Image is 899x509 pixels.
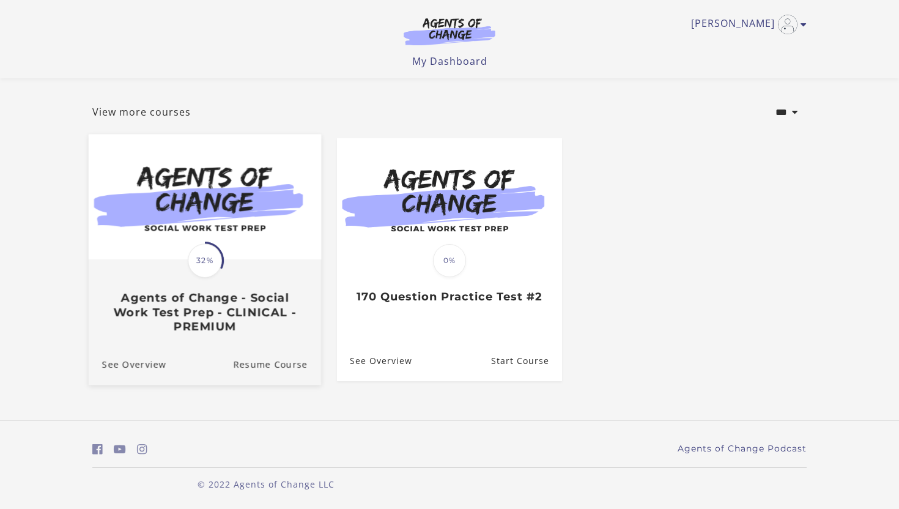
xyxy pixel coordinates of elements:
a: Agents of Change Podcast [678,442,807,455]
a: View more courses [92,105,191,119]
h3: 170 Question Practice Test #2 [350,290,549,304]
a: https://www.facebook.com/groups/aswbtestprep (Open in a new window) [92,440,103,458]
a: Toggle menu [691,15,801,34]
i: https://www.youtube.com/c/AgentsofChangeTestPrepbyMeaganMitchell (Open in a new window) [114,444,126,455]
i: https://www.instagram.com/agentsofchangeprep/ (Open in a new window) [137,444,147,455]
a: 170 Question Practice Test #2: Resume Course [491,341,562,381]
img: Agents of Change Logo [391,17,508,45]
i: https://www.facebook.com/groups/aswbtestprep (Open in a new window) [92,444,103,455]
a: My Dashboard [412,54,487,68]
h3: Agents of Change - Social Work Test Prep - CLINICAL - PREMIUM [102,291,308,334]
a: https://www.instagram.com/agentsofchangeprep/ (Open in a new window) [137,440,147,458]
span: 32% [188,243,222,278]
a: Agents of Change - Social Work Test Prep - CLINICAL - PREMIUM: See Overview [89,344,166,385]
a: Agents of Change - Social Work Test Prep - CLINICAL - PREMIUM: Resume Course [233,344,321,385]
p: © 2022 Agents of Change LLC [92,478,440,491]
a: https://www.youtube.com/c/AgentsofChangeTestPrepbyMeaganMitchell (Open in a new window) [114,440,126,458]
span: 0% [433,244,466,277]
a: 170 Question Practice Test #2: See Overview [337,341,412,381]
